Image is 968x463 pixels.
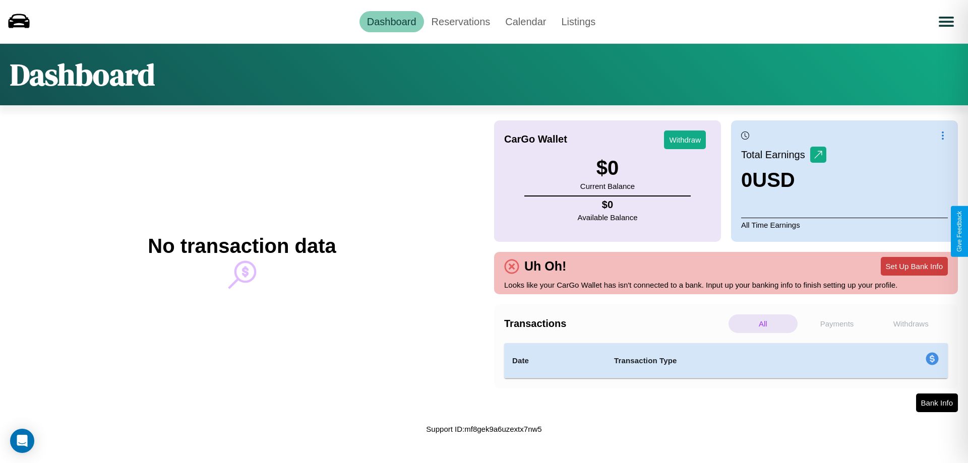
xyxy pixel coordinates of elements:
[504,134,567,145] h4: CarGo Wallet
[512,355,598,367] h4: Date
[504,343,948,378] table: simple table
[614,355,843,367] h4: Transaction Type
[359,11,424,32] a: Dashboard
[554,11,603,32] a: Listings
[729,314,798,333] p: All
[664,130,706,149] button: Withdraw
[578,199,638,211] h4: $ 0
[10,429,34,453] div: Open Intercom Messenger
[498,11,554,32] a: Calendar
[580,179,635,193] p: Current Balance
[148,235,336,257] h2: No transaction data
[932,8,960,36] button: Open menu
[741,146,810,164] p: Total Earnings
[916,393,958,412] button: Bank Info
[956,211,963,252] div: Give Feedback
[741,169,826,191] h3: 0 USD
[803,314,872,333] p: Payments
[10,54,155,95] h1: Dashboard
[580,157,635,179] h3: $ 0
[424,11,498,32] a: Reservations
[741,218,948,232] p: All Time Earnings
[504,318,726,329] h4: Transactions
[578,211,638,224] p: Available Balance
[426,422,541,436] p: Support ID: mf8gek9a6uzextx7nw5
[881,257,948,276] button: Set Up Bank Info
[504,278,948,292] p: Looks like your CarGo Wallet has isn't connected to a bank. Input up your banking info to finish ...
[519,259,571,274] h4: Uh Oh!
[876,314,945,333] p: Withdraws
